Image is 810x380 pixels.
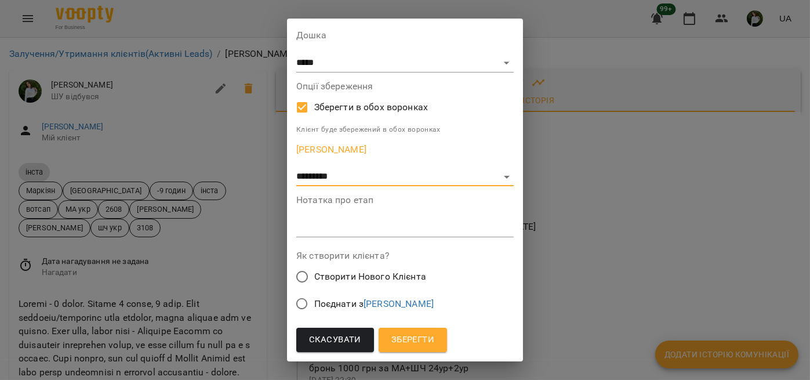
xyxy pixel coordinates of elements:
button: Зберегти [379,328,447,352]
span: Створити Нового Клієнта [314,270,426,284]
label: Як створити клієнта? [296,251,514,260]
label: [PERSON_NAME] [296,145,514,154]
label: Опції збереження [296,82,514,91]
a: [PERSON_NAME] [364,298,434,309]
span: Скасувати [309,332,361,348]
label: Дошка [296,31,514,40]
span: Поєднати з [314,297,434,311]
p: Клієнт буде збережений в обох воронках [296,124,514,136]
label: Нотатка про етап [296,196,514,205]
button: Скасувати [296,328,374,352]
span: Зберегти [391,332,434,348]
span: Зберегти в обох воронках [314,100,428,114]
